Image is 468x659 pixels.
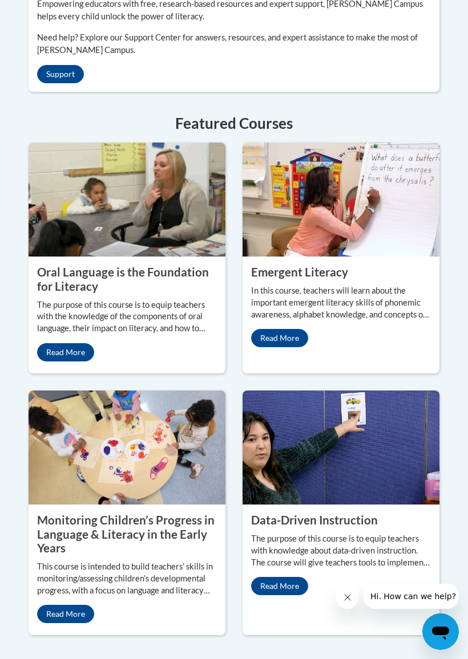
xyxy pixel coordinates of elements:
[243,390,439,505] img: Data-Driven Instruction
[37,343,94,361] a: Read More
[37,513,215,555] property: Monitoring Children’s Progress in Language & Literacy in the Early Years
[336,586,359,609] iframe: Close message
[29,390,225,505] img: Monitoring Children’s Progress in Language & Literacy in the Early Years
[37,31,431,56] p: Need help? Explore our Support Center for answers, resources, and expert assistance to make the m...
[251,533,431,569] p: The purpose of this course is to equip teachers with knowledge about data-driven instruction. The...
[251,265,348,279] property: Emergent Literacy
[37,299,217,335] p: The purpose of this course is to equip teachers with the knowledge of the components of oral lang...
[251,513,378,527] property: Data-Driven Instruction
[422,613,459,650] iframe: Button to launch messaging window
[251,285,431,321] p: In this course, teachers will learn about the important emergent literacy skills of phonemic awar...
[364,584,459,609] iframe: Message from company
[251,577,308,595] a: Read More
[243,143,439,257] img: Emergent Literacy
[37,265,209,293] property: Oral Language is the Foundation for Literacy
[29,143,225,257] img: Oral Language is the Foundation for Literacy
[37,65,84,83] a: Support
[37,561,217,597] p: This course is intended to build teachers’ skills in monitoring/assessing children’s developmenta...
[251,329,308,347] a: Read More
[29,112,439,135] h4: Featured Courses
[37,605,94,623] a: Read More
